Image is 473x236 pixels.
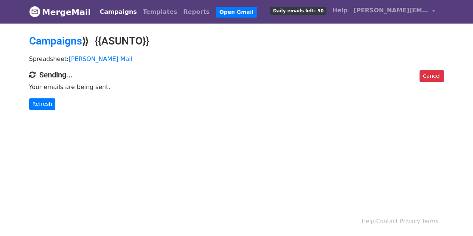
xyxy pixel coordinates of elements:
[69,55,133,62] a: [PERSON_NAME] Mail
[29,35,444,47] h2: ⟫ {{ASUNTO}}
[29,70,444,79] h4: Sending...
[267,3,329,18] a: Daily emails left: 50
[329,3,351,18] a: Help
[29,83,444,91] p: Your emails are being sent.
[351,3,438,21] a: [PERSON_NAME][EMAIL_ADDRESS][PERSON_NAME][DOMAIN_NAME]
[29,55,444,63] p: Spreadsheet:
[422,218,438,225] a: Terms
[29,98,56,110] a: Refresh
[140,4,180,19] a: Templates
[420,70,444,82] a: Cancel
[362,218,374,225] a: Help
[97,4,140,19] a: Campaigns
[29,6,40,17] img: MergeMail logo
[180,4,213,19] a: Reports
[29,4,91,20] a: MergeMail
[270,7,326,15] span: Daily emails left: 50
[216,7,257,18] a: Open Gmail
[29,35,82,47] a: Campaigns
[400,218,420,225] a: Privacy
[354,6,429,15] span: [PERSON_NAME][EMAIL_ADDRESS][PERSON_NAME][DOMAIN_NAME]
[376,218,398,225] a: Contact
